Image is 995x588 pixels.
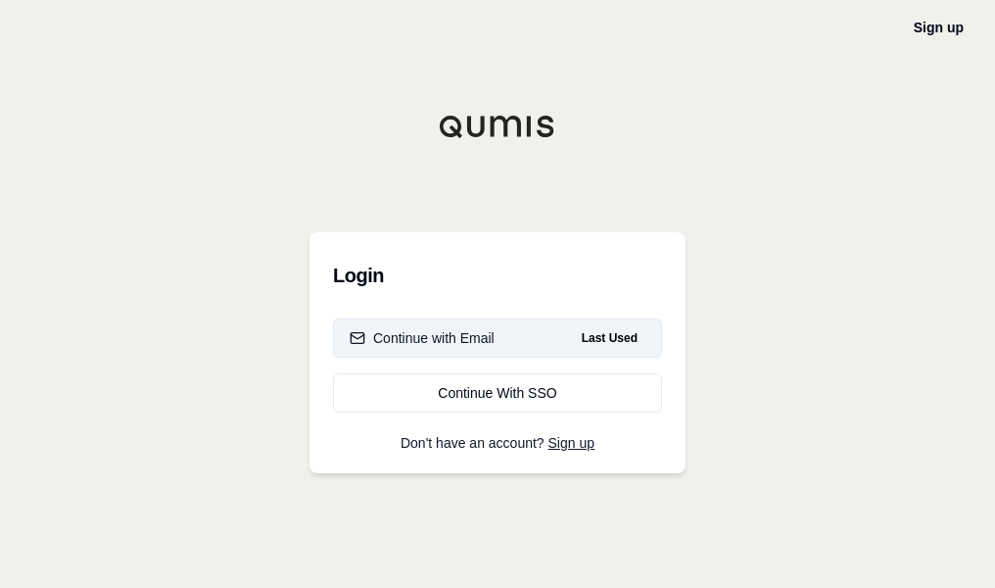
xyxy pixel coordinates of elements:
div: Continue With SSO [350,383,645,403]
button: Continue with EmailLast Used [333,318,662,358]
img: Qumis [439,115,556,138]
span: Last Used [574,326,645,350]
a: Continue With SSO [333,373,662,413]
div: Continue with Email [350,328,495,348]
a: Sign up [548,435,594,451]
h3: Login [333,256,662,295]
p: Don't have an account? [333,436,662,450]
a: Sign up [914,20,964,35]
